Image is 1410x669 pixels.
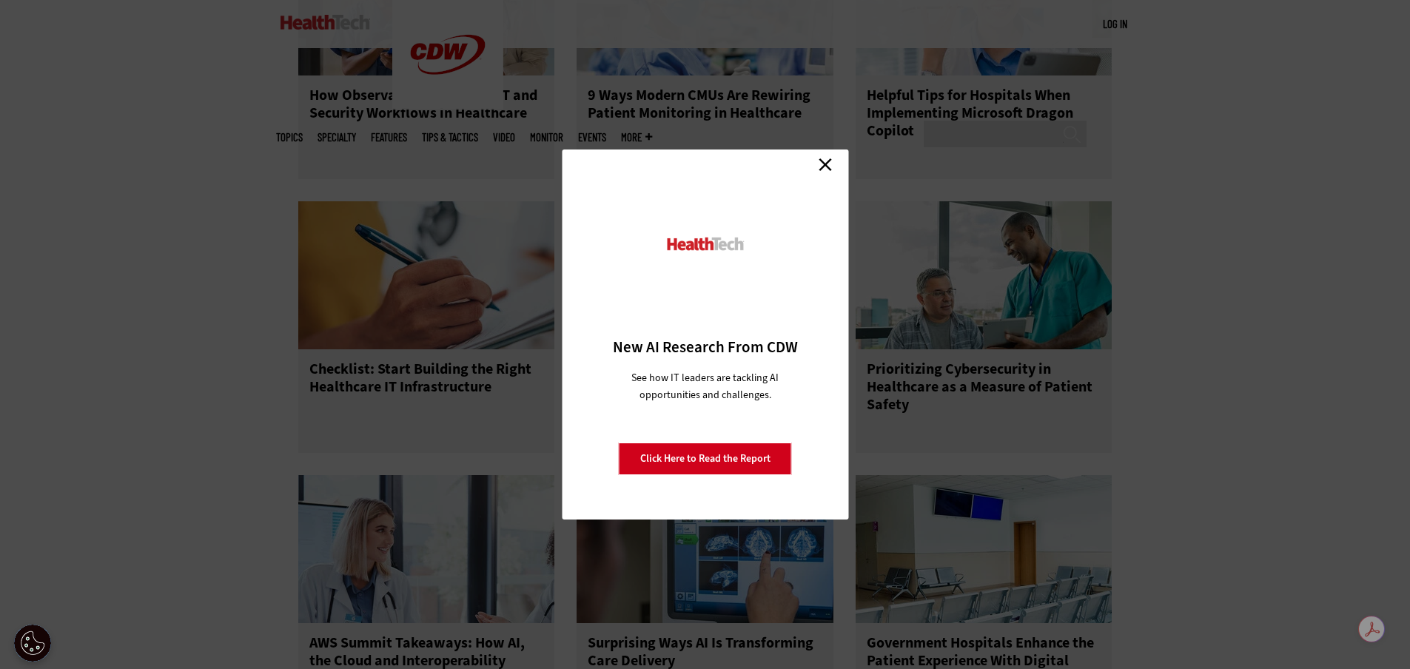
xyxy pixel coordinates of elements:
a: Close [814,153,836,175]
p: See how IT leaders are tackling AI opportunities and challenges. [614,369,796,403]
h3: New AI Research From CDW [588,337,822,357]
div: Cookie Settings [14,625,51,662]
a: Click Here to Read the Report [619,443,792,475]
img: HealthTech_0.png [665,236,745,252]
button: Open Preferences [14,625,51,662]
